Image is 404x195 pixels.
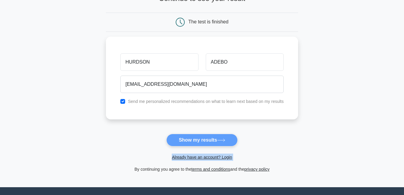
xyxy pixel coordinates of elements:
[191,167,230,172] a: terms and conditions
[206,53,284,71] input: Last name
[188,19,228,24] div: The test is finished
[102,166,302,173] div: By continuing you agree to the and the
[128,99,284,104] label: Send me personalized recommendations on what to learn next based on my results
[172,155,232,160] a: Already have an account? Login
[120,53,198,71] input: First name
[244,167,270,172] a: privacy policy
[120,76,284,93] input: Email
